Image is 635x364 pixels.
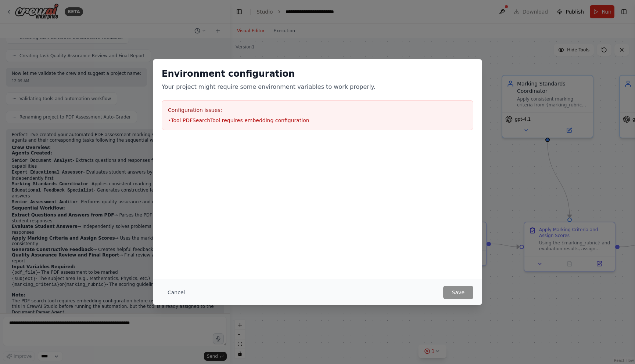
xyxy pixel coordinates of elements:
h3: Configuration issues: [168,106,467,114]
h2: Environment configuration [162,68,473,80]
button: Cancel [162,286,191,299]
button: Save [443,286,473,299]
p: Your project might require some environment variables to work properly. [162,83,473,91]
li: • Tool PDFSearchTool requires embedding configuration [168,117,467,124]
